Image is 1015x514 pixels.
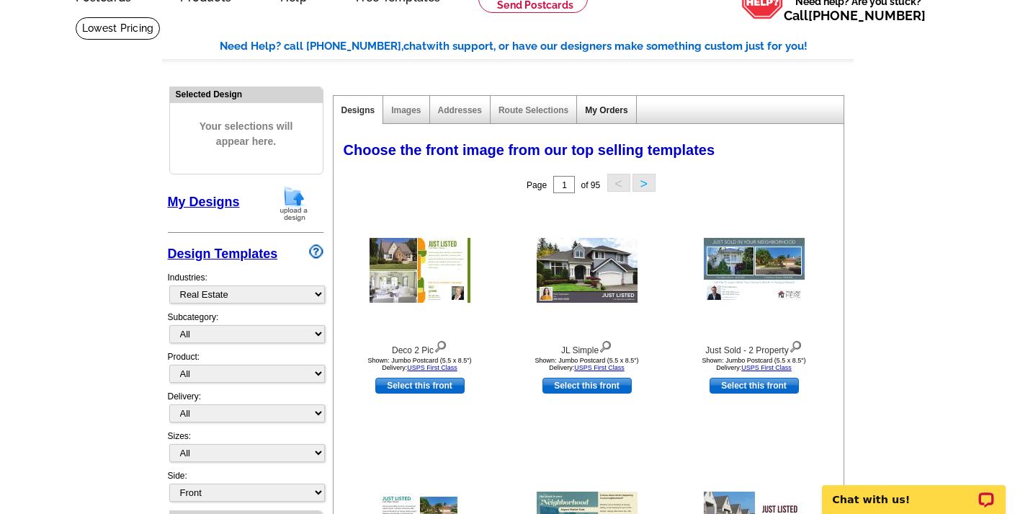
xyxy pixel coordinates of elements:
[341,337,499,357] div: Deco 2 Pic
[704,238,805,303] img: Just Sold - 2 Property
[537,238,638,303] img: JL Simple
[341,357,499,371] div: Shown: Jumbo Postcard (5.5 x 8.5") Delivery:
[375,378,465,394] a: use this design
[391,105,421,115] a: Images
[170,87,323,101] div: Selected Design
[574,364,625,371] a: USPS First Class
[168,350,323,390] div: Product:
[370,238,470,303] img: Deco 2 Pic
[581,180,600,190] span: of 95
[784,8,926,23] span: Call
[168,247,278,261] a: Design Templates
[607,174,630,192] button: <
[741,364,792,371] a: USPS First Class
[168,311,323,350] div: Subcategory:
[710,378,799,394] a: use this design
[675,357,833,371] div: Shown: Jumbo Postcard (5.5 x 8.5") Delivery:
[813,469,1015,514] iframe: LiveChat chat widget
[309,244,323,259] img: design-wizard-help-icon.png
[168,195,240,209] a: My Designs
[632,174,656,192] button: >
[438,105,482,115] a: Addresses
[599,337,612,353] img: view design details
[344,142,715,158] span: Choose the front image from our top selling templates
[585,105,627,115] a: My Orders
[403,40,426,53] span: chat
[168,430,323,469] div: Sizes:
[542,378,632,394] a: use this design
[498,105,568,115] a: Route Selections
[181,105,312,164] span: Your selections will appear here.
[675,337,833,357] div: Just Sold - 2 Property
[407,364,457,371] a: USPS First Class
[220,38,854,55] div: Need Help? call [PHONE_NUMBER], with support, or have our designers make something custom just fo...
[275,185,313,222] img: upload-design
[434,337,447,353] img: view design details
[168,390,323,430] div: Delivery:
[341,105,375,115] a: Designs
[168,469,323,503] div: Side:
[808,8,926,23] a: [PHONE_NUMBER]
[168,264,323,311] div: Industries:
[527,180,547,190] span: Page
[508,337,666,357] div: JL Simple
[789,337,802,353] img: view design details
[508,357,666,371] div: Shown: Jumbo Postcard (5.5 x 8.5") Delivery:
